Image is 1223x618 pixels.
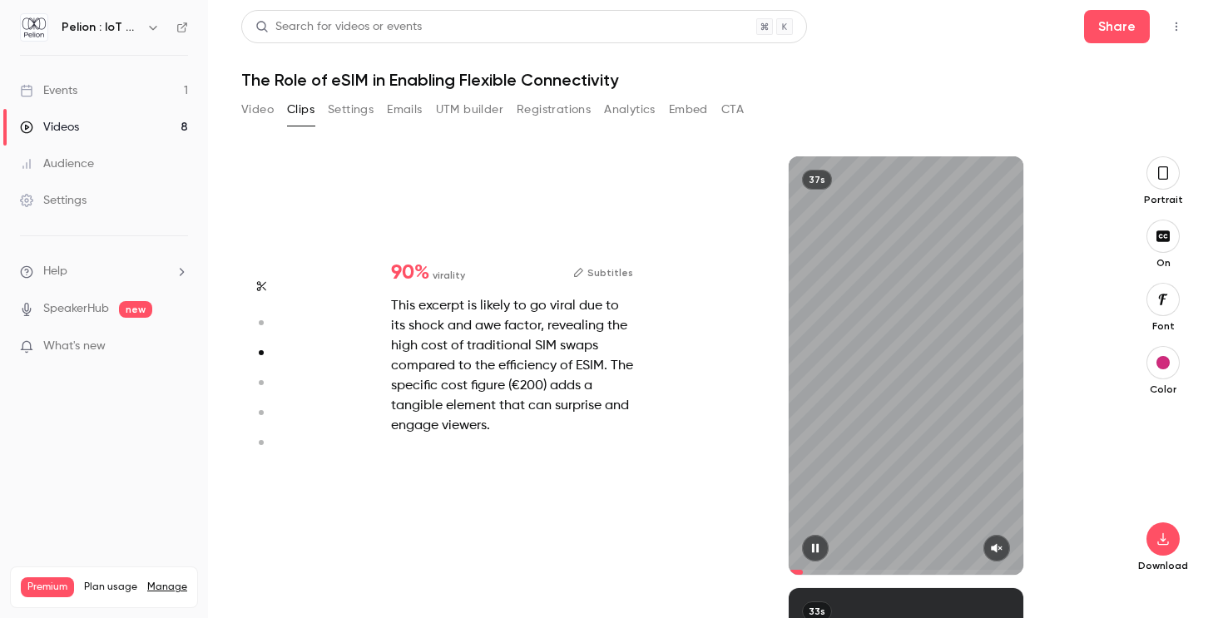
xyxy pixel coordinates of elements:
[1136,383,1190,396] p: Color
[21,577,74,597] span: Premium
[1136,559,1190,572] p: Download
[387,96,422,123] button: Emails
[21,14,47,41] img: Pelion : IoT Connectivity Made Effortless
[721,96,744,123] button: CTA
[43,338,106,355] span: What's new
[119,301,152,318] span: new
[573,263,633,283] button: Subtitles
[517,96,591,123] button: Registrations
[241,96,274,123] button: Video
[62,19,140,36] h6: Pelion : IoT Connectivity Made Effortless
[43,263,67,280] span: Help
[20,263,188,280] li: help-dropdown-opener
[20,82,77,99] div: Events
[604,96,656,123] button: Analytics
[1084,10,1150,43] button: Share
[255,18,422,36] div: Search for videos or events
[20,119,79,136] div: Videos
[168,339,188,354] iframe: Noticeable Trigger
[433,268,465,283] span: virality
[84,581,137,594] span: Plan usage
[287,96,314,123] button: Clips
[20,156,94,172] div: Audience
[391,296,633,436] div: This excerpt is likely to go viral due to its shock and awe factor, revealing the high cost of tr...
[1136,193,1190,206] p: Portrait
[669,96,708,123] button: Embed
[391,263,429,283] span: 90 %
[1136,256,1190,269] p: On
[1163,13,1190,40] button: Top Bar Actions
[328,96,374,123] button: Settings
[20,192,87,209] div: Settings
[241,70,1190,90] h1: The Role of eSIM in Enabling Flexible Connectivity
[436,96,503,123] button: UTM builder
[802,170,832,190] div: 37s
[43,300,109,318] a: SpeakerHub
[147,581,187,594] a: Manage
[1136,319,1190,333] p: Font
